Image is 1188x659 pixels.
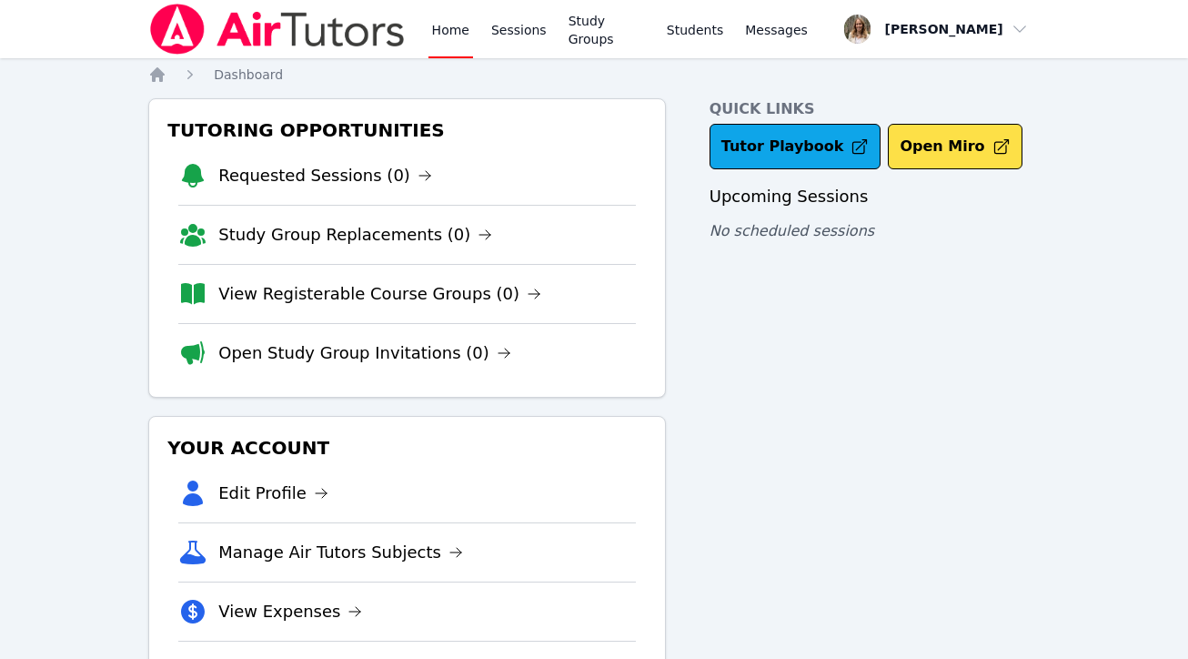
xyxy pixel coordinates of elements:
[888,124,1022,169] button: Open Miro
[745,21,808,39] span: Messages
[710,184,1040,209] h3: Upcoming Sessions
[710,124,881,169] a: Tutor Playbook
[214,66,283,84] a: Dashboard
[218,222,492,248] a: Study Group Replacements (0)
[218,481,328,506] a: Edit Profile
[710,98,1040,120] h4: Quick Links
[164,114,650,147] h3: Tutoring Opportunities
[164,431,650,464] h3: Your Account
[218,540,463,565] a: Manage Air Tutors Subjects
[710,222,874,239] span: No scheduled sessions
[218,340,511,366] a: Open Study Group Invitations (0)
[218,599,362,624] a: View Expenses
[148,4,406,55] img: Air Tutors
[214,67,283,82] span: Dashboard
[148,66,1040,84] nav: Breadcrumb
[218,281,541,307] a: View Registerable Course Groups (0)
[218,163,432,188] a: Requested Sessions (0)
